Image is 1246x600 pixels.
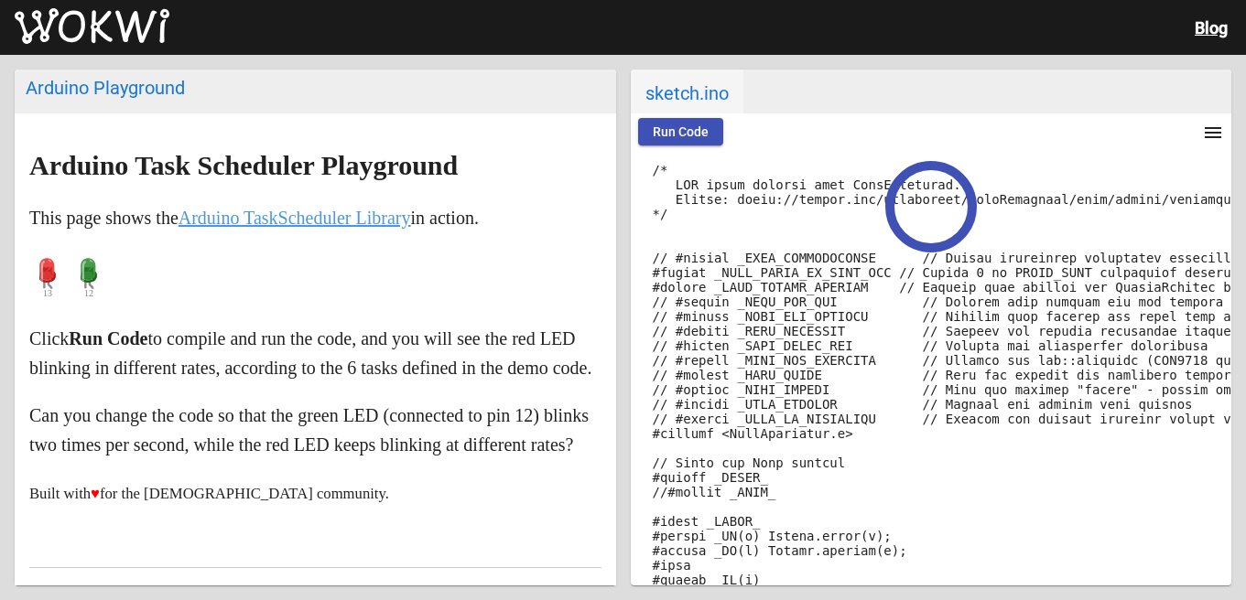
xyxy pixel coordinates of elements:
[69,328,147,348] strong: Run Code
[26,77,605,99] div: Arduino Playground
[179,208,411,228] a: Arduino TaskScheduler Library
[29,151,601,180] h2: Arduino Task Scheduler Playground
[638,118,723,145] button: Run Code
[631,70,743,113] span: sketch.ino
[1195,18,1228,37] a: Blog
[1202,122,1224,144] mat-icon: menu
[29,485,389,502] small: Built with for the [DEMOGRAPHIC_DATA] community.
[29,203,601,232] p: This page shows the in action.
[29,324,601,382] p: Click to compile and run the code, and you will see the red LED blinking in different rates, acco...
[29,401,601,459] p: Can you change the code so that the green LED (connected to pin 12) blinks two times per second, ...
[653,124,709,139] span: Run Code
[91,485,100,502] span: ♥
[15,8,169,45] img: Wokwi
